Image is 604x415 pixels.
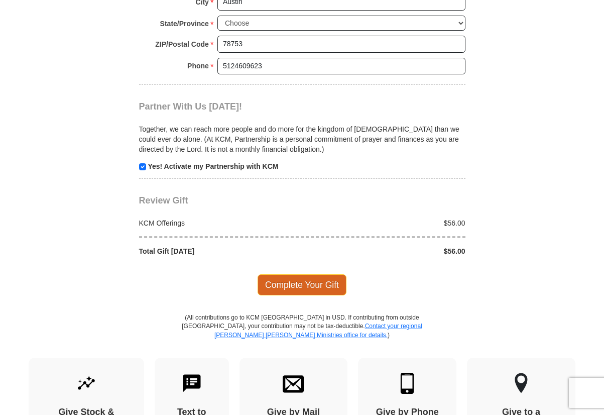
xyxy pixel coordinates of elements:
img: envelope.svg [283,373,304,394]
div: $56.00 [302,218,471,228]
strong: Phone [187,59,209,73]
div: KCM Offerings [134,218,302,228]
p: Together, we can reach more people and do more for the kingdom of [DEMOGRAPHIC_DATA] than we coul... [139,124,465,154]
strong: ZIP/Postal Code [155,37,209,51]
img: mobile.svg [397,373,418,394]
div: Total Gift [DATE] [134,246,302,256]
a: Contact your regional [PERSON_NAME] [PERSON_NAME] Ministries office for details. [214,323,422,338]
span: Review Gift [139,195,188,205]
strong: Yes! Activate my Partnership with KCM [148,162,278,170]
div: $56.00 [302,246,471,256]
img: give-by-stock.svg [76,373,97,394]
span: Partner With Us [DATE]! [139,101,243,112]
img: other-region [514,373,528,394]
p: (All contributions go to KCM [GEOGRAPHIC_DATA] in USD. If contributing from outside [GEOGRAPHIC_D... [182,314,423,357]
strong: State/Province [160,17,209,31]
img: text-to-give.svg [181,373,202,394]
span: Complete Your Gift [258,274,346,295]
